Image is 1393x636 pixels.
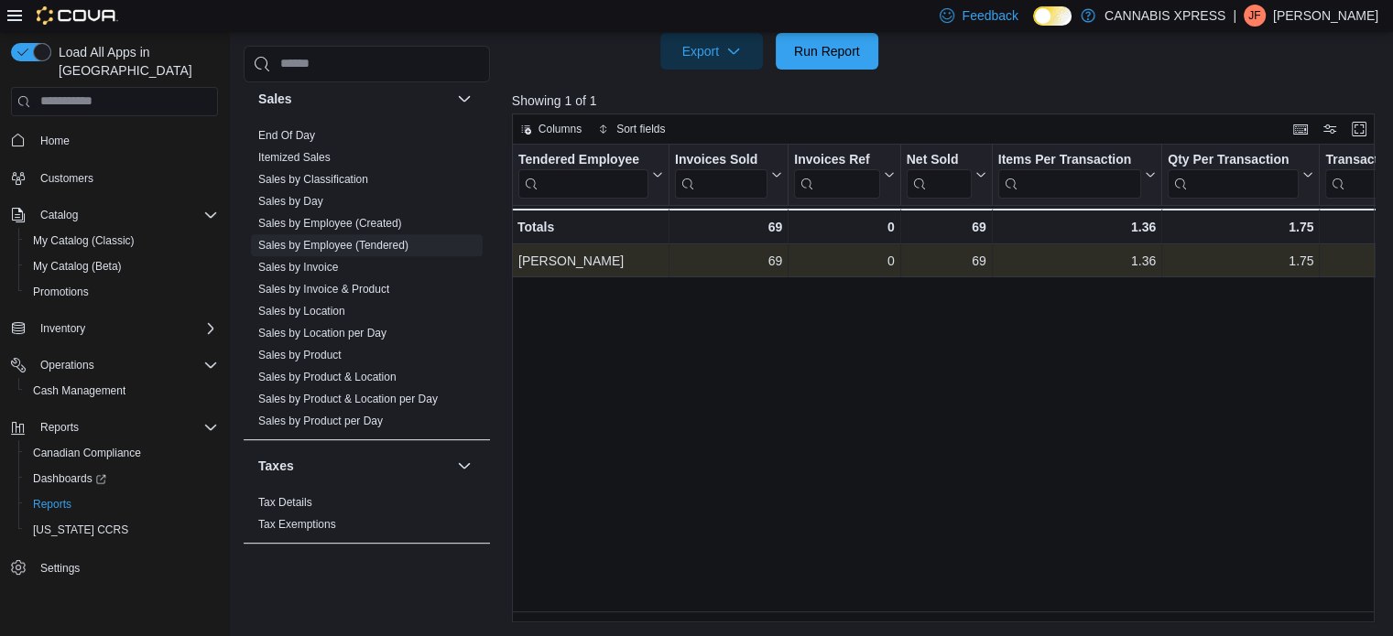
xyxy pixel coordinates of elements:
[33,471,106,486] span: Dashboards
[962,6,1018,25] span: Feedback
[26,230,218,252] span: My Catalog (Classic)
[258,283,389,296] a: Sales by Invoice & Product
[1348,118,1370,140] button: Enter fullscreen
[18,466,225,491] a: Dashboards
[33,318,218,340] span: Inventory
[18,279,225,305] button: Promotions
[258,172,368,187] span: Sales by Classification
[258,304,345,318] span: Sales by Location
[26,468,218,490] span: Dashboards
[1033,26,1034,27] span: Dark Mode
[26,380,218,402] span: Cash Management
[258,173,368,186] a: Sales by Classification
[4,127,225,154] button: Home
[794,42,860,60] span: Run Report
[258,326,386,340] span: Sales by Location per Day
[258,517,336,532] span: Tax Exemptions
[794,151,894,198] button: Invoices Ref
[26,380,133,402] a: Cash Management
[675,151,767,198] div: Invoices Sold
[26,519,218,541] span: Washington CCRS
[1244,5,1266,27] div: Jo Forbes
[33,354,218,376] span: Operations
[33,383,125,398] span: Cash Management
[258,415,383,427] a: Sales by Product per Day
[258,457,294,475] h3: Taxes
[244,491,490,543] div: Taxes
[906,151,971,168] div: Net Sold
[40,358,94,372] span: Operations
[40,321,85,336] span: Inventory
[33,446,141,460] span: Canadian Compliance
[258,128,315,143] span: End Of Day
[258,414,383,428] span: Sales by Product per Day
[40,561,80,576] span: Settings
[258,238,408,253] span: Sales by Employee (Tendered)
[258,348,342,362] span: Sales by Product
[33,557,87,579] a: Settings
[794,151,879,198] div: Invoices Ref
[1168,151,1299,168] div: Qty Per Transaction
[997,151,1141,198] div: Items Per Transaction
[518,151,648,168] div: Tendered Employee
[11,120,218,629] nav: Complex example
[513,118,589,140] button: Columns
[258,518,336,531] a: Tax Exemptions
[258,90,292,108] h3: Sales
[906,151,985,198] button: Net Sold
[675,151,782,198] button: Invoices Sold
[776,33,878,70] button: Run Report
[258,457,450,475] button: Taxes
[4,352,225,378] button: Operations
[26,281,96,303] a: Promotions
[258,392,438,406] span: Sales by Product & Location per Day
[1105,5,1225,27] p: CANNABIS XPRESS
[907,250,986,272] div: 69
[33,523,128,537] span: [US_STATE] CCRS
[512,92,1384,110] p: Showing 1 of 1
[33,167,218,189] span: Customers
[26,255,129,277] a: My Catalog (Beta)
[518,151,648,198] div: Tendered Employee
[40,171,93,186] span: Customers
[40,208,78,222] span: Catalog
[33,204,218,226] span: Catalog
[1168,250,1313,272] div: 1.75
[258,151,331,164] a: Itemized Sales
[258,90,450,108] button: Sales
[258,327,386,340] a: Sales by Location per Day
[26,281,218,303] span: Promotions
[33,555,218,578] span: Settings
[18,228,225,253] button: My Catalog (Classic)
[671,33,752,70] span: Export
[18,440,225,466] button: Canadian Compliance
[517,216,663,238] div: Totals
[37,6,118,25] img: Cova
[18,378,225,404] button: Cash Management
[40,420,79,435] span: Reports
[997,216,1156,238] div: 1.36
[258,261,338,274] a: Sales by Invoice
[258,260,338,275] span: Sales by Invoice
[1233,5,1236,27] p: |
[26,493,218,515] span: Reports
[1248,5,1260,27] span: JF
[4,202,225,228] button: Catalog
[906,216,985,238] div: 69
[18,253,225,279] button: My Catalog (Beta)
[258,216,402,231] span: Sales by Employee (Created)
[591,118,672,140] button: Sort fields
[675,250,782,272] div: 69
[33,285,89,299] span: Promotions
[258,150,331,165] span: Itemized Sales
[1033,6,1072,26] input: Dark Mode
[997,151,1141,168] div: Items Per Transaction
[1319,118,1341,140] button: Display options
[258,349,342,361] a: Sales by Product
[258,393,438,405] a: Sales by Product & Location per Day
[258,282,389,296] span: Sales by Invoice & Product
[26,519,136,541] a: [US_STATE] CCRS
[33,416,86,438] button: Reports
[258,495,312,510] span: Tax Details
[33,167,101,189] a: Customers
